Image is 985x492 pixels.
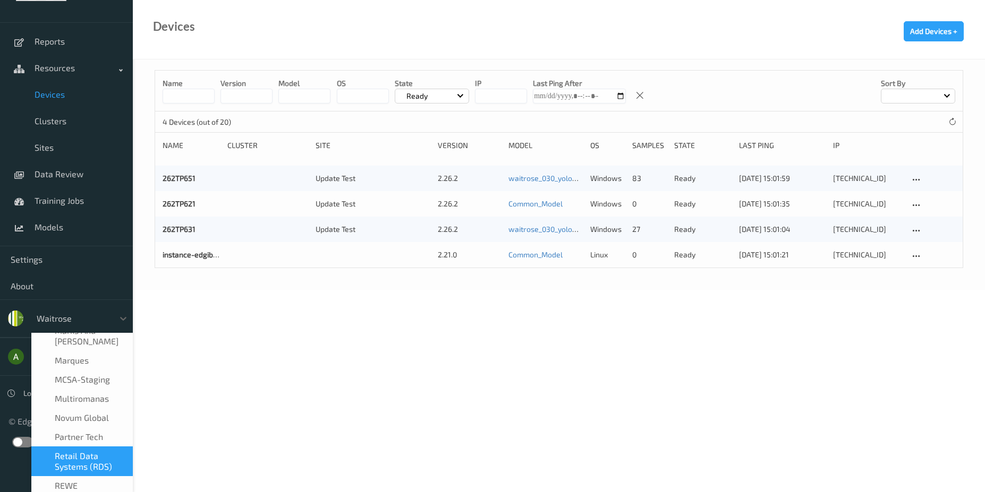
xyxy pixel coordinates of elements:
[833,173,902,184] div: [TECHNICAL_ID]
[674,249,732,260] p: ready
[632,249,667,260] div: 0
[163,199,196,208] a: 262TP621
[881,78,955,89] p: Sort by
[590,249,625,260] p: linux
[163,117,242,127] p: 4 Devices (out of 20)
[632,224,667,235] div: 27
[438,173,501,184] div: 2.26.2
[316,224,430,235] div: Update Test
[674,140,732,151] div: State
[632,140,667,151] div: Samples
[590,224,625,235] p: windows
[403,91,431,101] p: Ready
[163,140,220,151] div: Name
[163,250,239,259] a: instance-edgibox-stub
[475,78,527,89] p: IP
[316,198,430,209] div: Update Test
[220,78,273,89] p: version
[508,174,629,183] a: waitrose_030_yolo8n_384_9_07_25
[438,224,501,235] div: 2.26.2
[438,249,501,260] div: 2.21.0
[508,250,563,259] a: Common_Model
[632,173,667,184] div: 83
[395,78,469,89] p: State
[739,224,825,235] div: [DATE] 15:01:04
[739,140,825,151] div: Last Ping
[508,199,563,208] a: Common_Model
[904,21,964,41] button: Add Devices +
[739,249,825,260] div: [DATE] 15:01:21
[163,174,196,183] a: 262TP651
[153,21,195,32] div: Devices
[739,198,825,209] div: [DATE] 15:01:35
[632,198,667,209] div: 0
[163,225,196,234] a: 262TP631
[508,225,629,234] a: waitrose_030_yolo8n_384_9_07_25
[337,78,389,89] p: OS
[739,173,825,184] div: [DATE] 15:01:59
[674,198,732,209] p: ready
[833,198,902,209] div: [TECHNICAL_ID]
[438,198,501,209] div: 2.26.2
[508,140,583,151] div: Model
[590,140,625,151] div: OS
[533,78,626,89] p: Last Ping After
[674,173,732,184] p: ready
[227,140,308,151] div: Cluster
[833,224,902,235] div: [TECHNICAL_ID]
[278,78,330,89] p: model
[833,140,902,151] div: ip
[163,78,215,89] p: Name
[316,140,430,151] div: Site
[316,173,430,184] div: Update Test
[833,249,902,260] div: [TECHNICAL_ID]
[674,224,732,235] p: ready
[590,173,625,184] p: windows
[590,198,625,209] p: windows
[438,140,501,151] div: version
